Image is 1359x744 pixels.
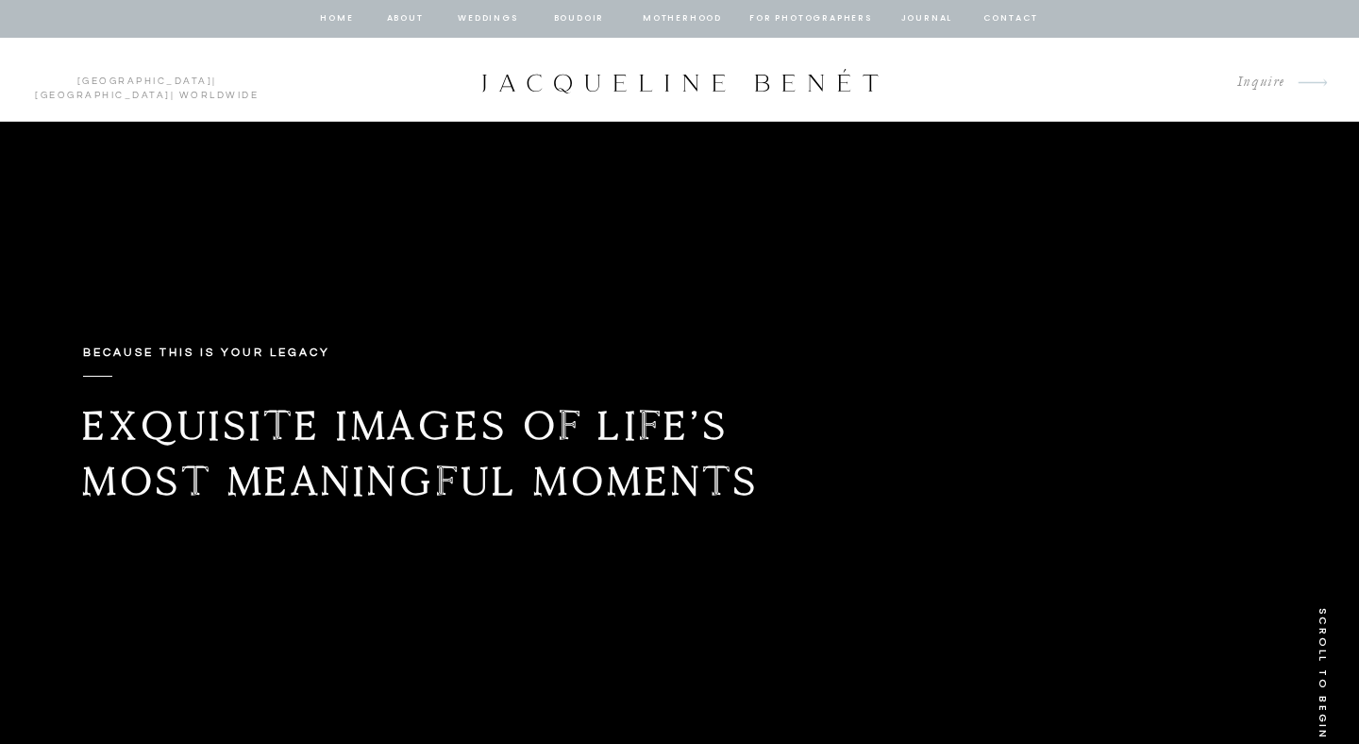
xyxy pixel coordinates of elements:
a: BOUDOIR [552,10,606,27]
a: contact [981,10,1041,27]
a: journal [898,10,956,27]
a: [GEOGRAPHIC_DATA] [35,91,171,100]
a: about [385,10,425,27]
a: home [319,10,355,27]
a: Inquire [1222,70,1285,95]
b: Because this is your legacy [83,347,330,359]
a: Motherhood [643,10,721,27]
p: | | Worldwide [26,75,267,86]
a: [GEOGRAPHIC_DATA] [77,76,213,86]
b: Exquisite images of life’s most meaningful moments [82,400,760,506]
a: for photographers [749,10,872,27]
a: Weddings [456,10,520,27]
